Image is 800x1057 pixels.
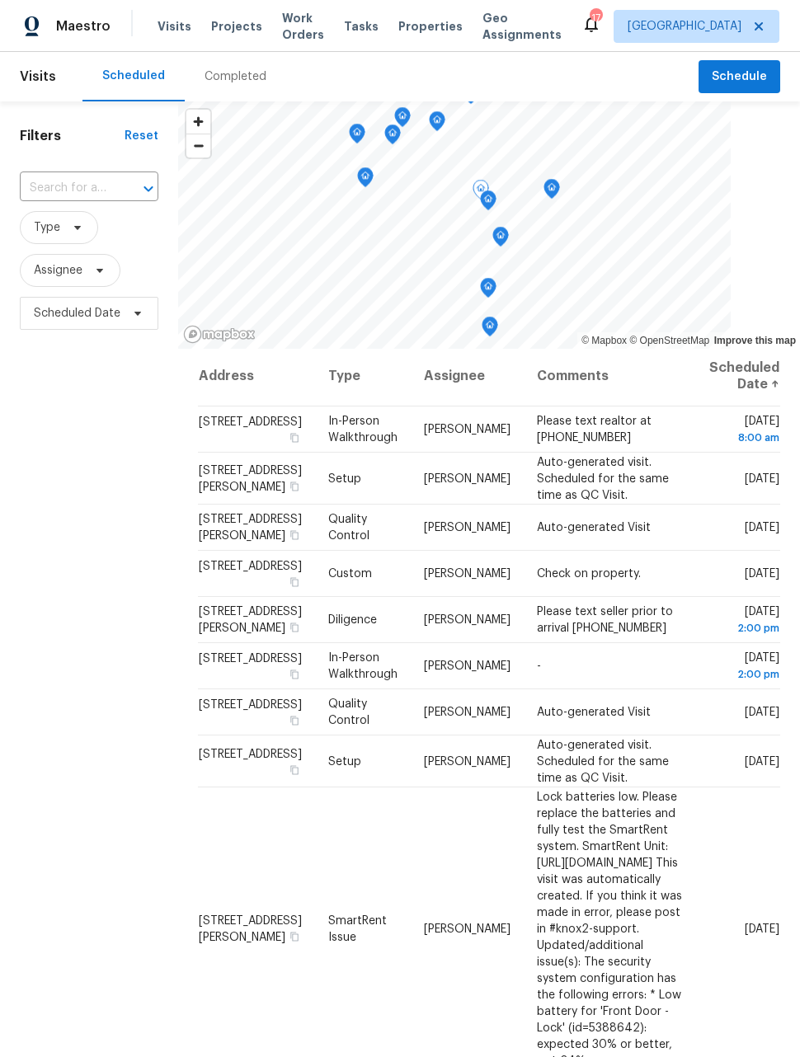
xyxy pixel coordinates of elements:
span: [PERSON_NAME] [424,755,511,767]
span: Custom [328,568,372,580]
span: [STREET_ADDRESS] [199,699,302,711]
span: Schedule [712,67,767,87]
div: Map marker [429,111,445,137]
div: 17 [590,10,601,26]
span: [PERSON_NAME] [424,660,511,672]
span: In-Person Walkthrough [328,416,398,444]
span: Projects [211,18,262,35]
div: Map marker [492,227,509,252]
a: Mapbox [581,335,627,346]
span: Check on property. [537,568,641,580]
span: [DATE] [745,755,779,767]
span: Auto-generated Visit [537,522,651,533]
button: Zoom in [186,110,210,134]
span: [PERSON_NAME] [424,923,511,934]
span: [DATE] [745,707,779,718]
span: [PERSON_NAME] [424,472,511,484]
th: Type [315,346,411,406]
span: Setup [328,755,361,767]
button: Copy Address [287,620,302,635]
div: Map marker [480,278,496,303]
div: 8:00 am [709,430,779,446]
span: Properties [398,18,463,35]
div: Map marker [384,124,401,150]
th: Assignee [411,346,524,406]
span: Diligence [328,614,377,626]
button: Copy Address [287,430,302,445]
span: [STREET_ADDRESS][PERSON_NAME] [199,514,302,542]
div: Map marker [394,107,411,133]
span: Auto-generated visit. Scheduled for the same time as QC Visit. [537,456,669,500]
div: 2:00 pm [709,666,779,683]
canvas: Map [178,101,731,349]
button: Copy Address [287,762,302,777]
span: - [537,660,541,672]
span: Tasks [344,21,379,32]
span: [STREET_ADDRESS][PERSON_NAME] [199,914,302,942]
div: Map marker [480,190,496,216]
div: Completed [205,68,266,85]
button: Copy Address [287,528,302,543]
span: SmartRent Issue [328,914,387,942]
span: [STREET_ADDRESS][PERSON_NAME] [199,606,302,634]
span: [STREET_ADDRESS] [199,748,302,759]
button: Copy Address [287,478,302,493]
span: In-Person Walkthrough [328,652,398,680]
span: Auto-generated Visit [537,707,651,718]
div: Reset [125,128,158,144]
span: Please text seller prior to arrival [PHONE_NUMBER] [537,606,673,634]
span: [STREET_ADDRESS] [199,416,302,428]
input: Search for an address... [20,176,112,201]
button: Schedule [699,60,780,94]
th: Address [198,346,315,406]
span: [PERSON_NAME] [424,522,511,533]
span: Geo Assignments [482,10,562,43]
span: Visits [20,59,56,95]
span: [PERSON_NAME] [424,568,511,580]
a: OpenStreetMap [629,335,709,346]
button: Copy Address [287,575,302,590]
th: Scheduled Date ↑ [696,346,780,406]
button: Open [137,177,160,200]
span: [PERSON_NAME] [424,614,511,626]
span: Please text realtor at [PHONE_NUMBER] [537,416,652,444]
span: [DATE] [709,652,779,683]
span: [STREET_ADDRESS][PERSON_NAME] [199,464,302,492]
button: Zoom out [186,134,210,157]
div: Map marker [544,179,560,204]
th: Comments [524,346,696,406]
span: [GEOGRAPHIC_DATA] [628,18,741,35]
span: Setup [328,472,361,484]
span: [DATE] [745,472,779,484]
span: [DATE] [709,416,779,446]
a: Mapbox homepage [183,325,256,344]
button: Copy Address [287,713,302,728]
span: Type [34,219,60,236]
span: Quality Control [328,698,369,726]
span: [PERSON_NAME] [424,707,511,718]
span: Auto-generated visit. Scheduled for the same time as QC Visit. [537,739,669,783]
div: Map marker [482,317,498,342]
div: Map marker [349,124,365,149]
span: Maestro [56,18,111,35]
div: Map marker [357,167,374,193]
span: [DATE] [745,568,779,580]
span: [STREET_ADDRESS] [199,653,302,665]
span: Assignee [34,262,82,279]
span: [STREET_ADDRESS] [199,561,302,572]
span: [DATE] [745,522,779,533]
span: Scheduled Date [34,305,120,322]
span: [DATE] [709,606,779,637]
span: Visits [158,18,191,35]
span: Quality Control [328,514,369,542]
a: Improve this map [714,335,796,346]
div: 2:00 pm [709,620,779,637]
span: Work Orders [282,10,324,43]
button: Copy Address [287,928,302,943]
button: Copy Address [287,667,302,682]
span: [PERSON_NAME] [424,424,511,435]
div: Scheduled [102,68,165,84]
div: Map marker [473,180,489,205]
